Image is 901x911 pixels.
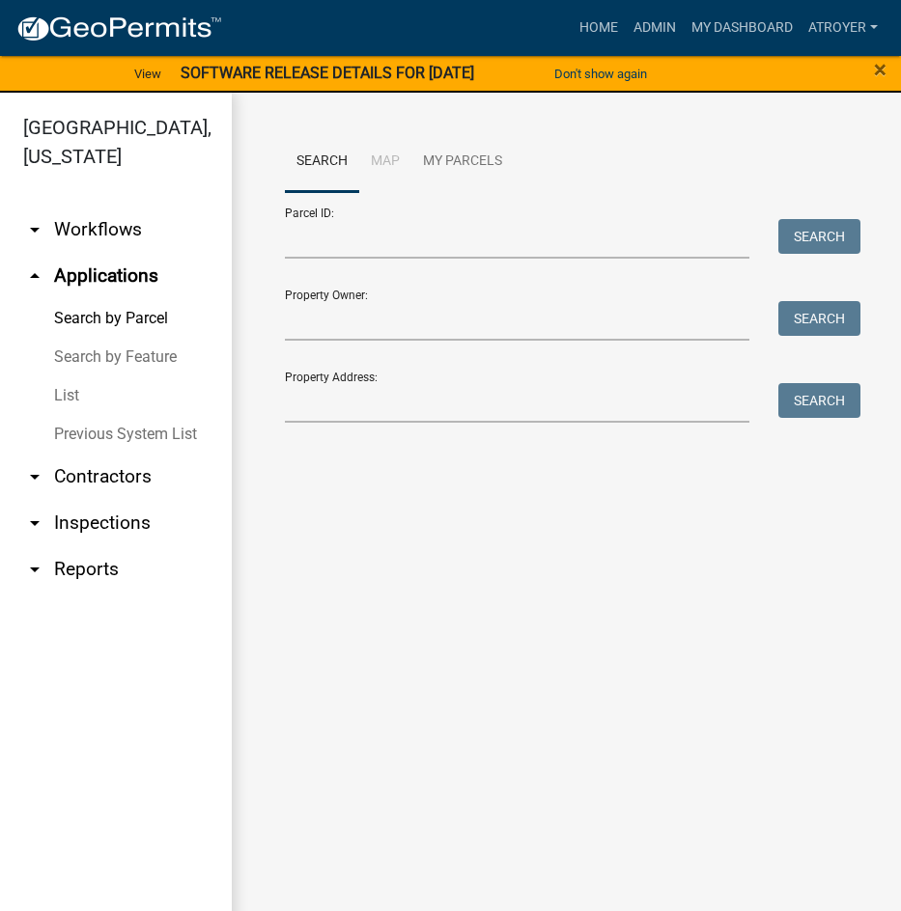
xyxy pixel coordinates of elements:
a: View [127,58,169,90]
button: Search [778,219,860,254]
a: My Parcels [411,131,514,193]
a: My Dashboard [684,10,801,46]
button: Search [778,383,860,418]
i: arrow_drop_down [23,218,46,241]
button: Search [778,301,860,336]
a: Search [285,131,359,193]
i: arrow_drop_up [23,264,46,288]
strong: SOFTWARE RELEASE DETAILS FOR [DATE] [181,64,474,82]
button: Don't show again [547,58,655,90]
button: Close [874,58,887,81]
span: × [874,56,887,83]
a: atroyer [801,10,886,46]
i: arrow_drop_down [23,511,46,535]
a: Admin [626,10,684,46]
i: arrow_drop_down [23,465,46,488]
a: Home [572,10,626,46]
i: arrow_drop_down [23,558,46,581]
